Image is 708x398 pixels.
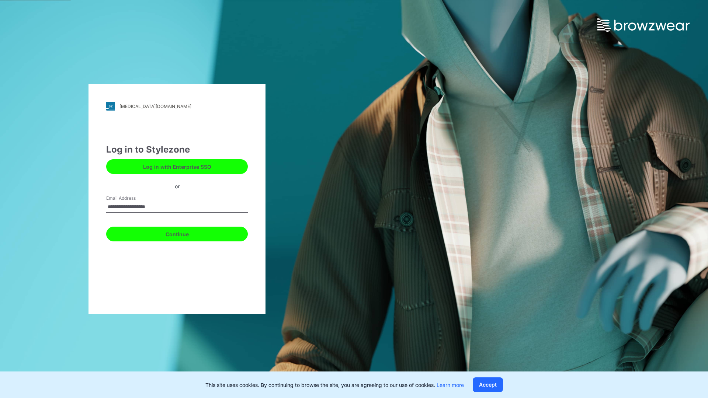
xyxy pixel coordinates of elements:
p: This site uses cookies. By continuing to browse the site, you are agreeing to our use of cookies. [205,381,464,389]
img: svg+xml;base64,PHN2ZyB3aWR0aD0iMjgiIGhlaWdodD0iMjgiIHZpZXdCb3g9IjAgMCAyOCAyOCIgZmlsbD0ibm9uZSIgeG... [106,102,115,111]
div: Log in to Stylezone [106,143,248,156]
div: or [169,182,185,190]
a: Learn more [437,382,464,388]
label: Email Address [106,195,158,202]
button: Continue [106,227,248,241]
div: [MEDICAL_DATA][DOMAIN_NAME] [119,104,191,109]
button: Accept [473,377,503,392]
a: [MEDICAL_DATA][DOMAIN_NAME] [106,102,248,111]
img: browzwear-logo.73288ffb.svg [597,18,690,32]
button: Log in with Enterprise SSO [106,159,248,174]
